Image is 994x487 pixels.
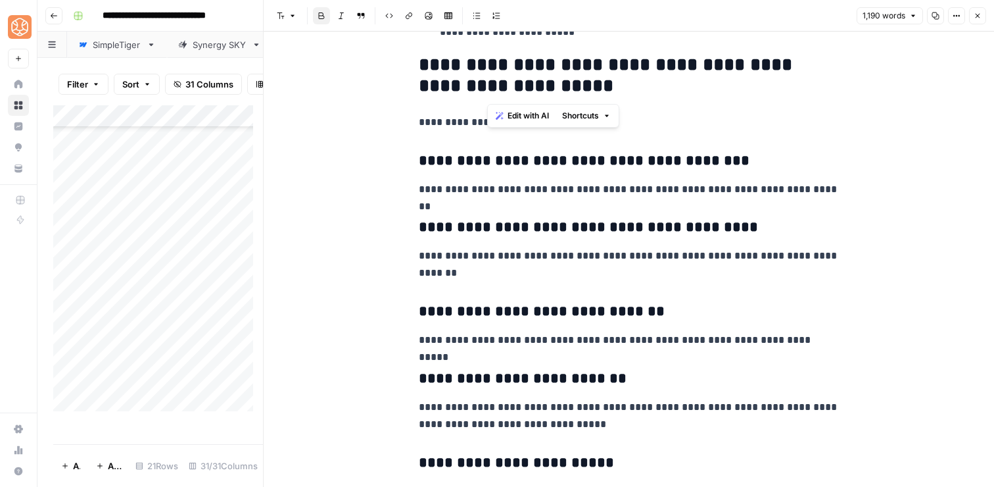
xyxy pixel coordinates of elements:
a: Home [8,74,29,95]
a: Settings [8,419,29,440]
a: SimpleTiger [67,32,167,58]
a: Opportunities [8,137,29,158]
button: Sort [114,74,160,95]
span: Edit with AI [508,110,549,122]
button: Edit with AI [490,107,554,124]
div: 21 Rows [130,455,183,476]
button: Help + Support [8,461,29,482]
button: 31 Columns [165,74,242,95]
a: Your Data [8,158,29,179]
span: 31 Columns [185,78,233,91]
button: Filter [59,74,108,95]
div: SimpleTiger [93,38,141,51]
a: Insights [8,116,29,137]
span: Add Row [73,459,80,473]
button: 1,190 words [857,7,923,24]
a: Usage [8,440,29,461]
img: SimpleTiger Logo [8,15,32,39]
div: 31/31 Columns [183,455,263,476]
span: Filter [67,78,88,91]
button: Workspace: SimpleTiger [8,11,29,43]
button: Add 10 Rows [88,455,130,476]
button: Add Row [53,455,88,476]
button: Shortcuts [557,107,616,124]
span: Add 10 Rows [108,459,122,473]
div: Synergy SKY [193,38,247,51]
span: Sort [122,78,139,91]
a: Browse [8,95,29,116]
span: 1,190 words [863,10,905,22]
span: Shortcuts [562,110,599,122]
a: Synergy SKY [167,32,272,58]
